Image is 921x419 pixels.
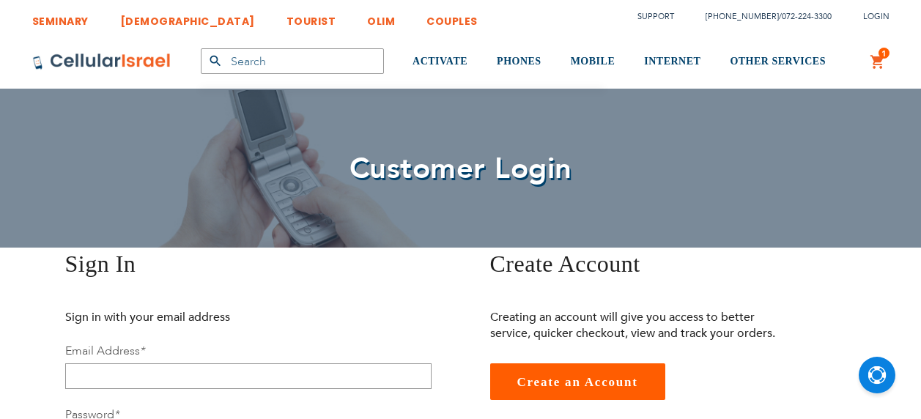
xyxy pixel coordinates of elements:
span: OTHER SERVICES [730,56,826,67]
span: Sign In [65,251,136,277]
a: 072-224-3300 [782,11,832,22]
a: OTHER SERVICES [730,34,826,89]
a: Support [637,11,674,22]
a: SEMINARY [32,4,89,31]
label: Email Address [65,343,145,359]
span: Customer Login [349,149,572,189]
a: COUPLES [426,4,478,31]
a: ACTIVATE [413,34,467,89]
a: INTERNET [644,34,700,89]
a: OLIM [367,4,395,31]
a: TOURIST [286,4,336,31]
p: Sign in with your email address [65,309,362,325]
a: [PHONE_NUMBER] [706,11,779,22]
span: ACTIVATE [413,56,467,67]
span: MOBILE [571,56,615,67]
span: Create an Account [517,375,638,389]
a: [DEMOGRAPHIC_DATA] [120,4,255,31]
input: Search [201,48,384,74]
span: Create Account [490,251,640,277]
p: Creating an account will give you access to better service, quicker checkout, view and track your... [490,309,787,341]
a: 1 [870,53,886,71]
img: Cellular Israel Logo [32,53,171,70]
span: 1 [881,48,887,59]
span: Login [863,11,889,22]
li: / [691,6,832,27]
span: INTERNET [644,56,700,67]
input: Email [65,363,432,389]
a: MOBILE [571,34,615,89]
a: PHONES [497,34,541,89]
span: PHONES [497,56,541,67]
a: Create an Account [490,363,665,400]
